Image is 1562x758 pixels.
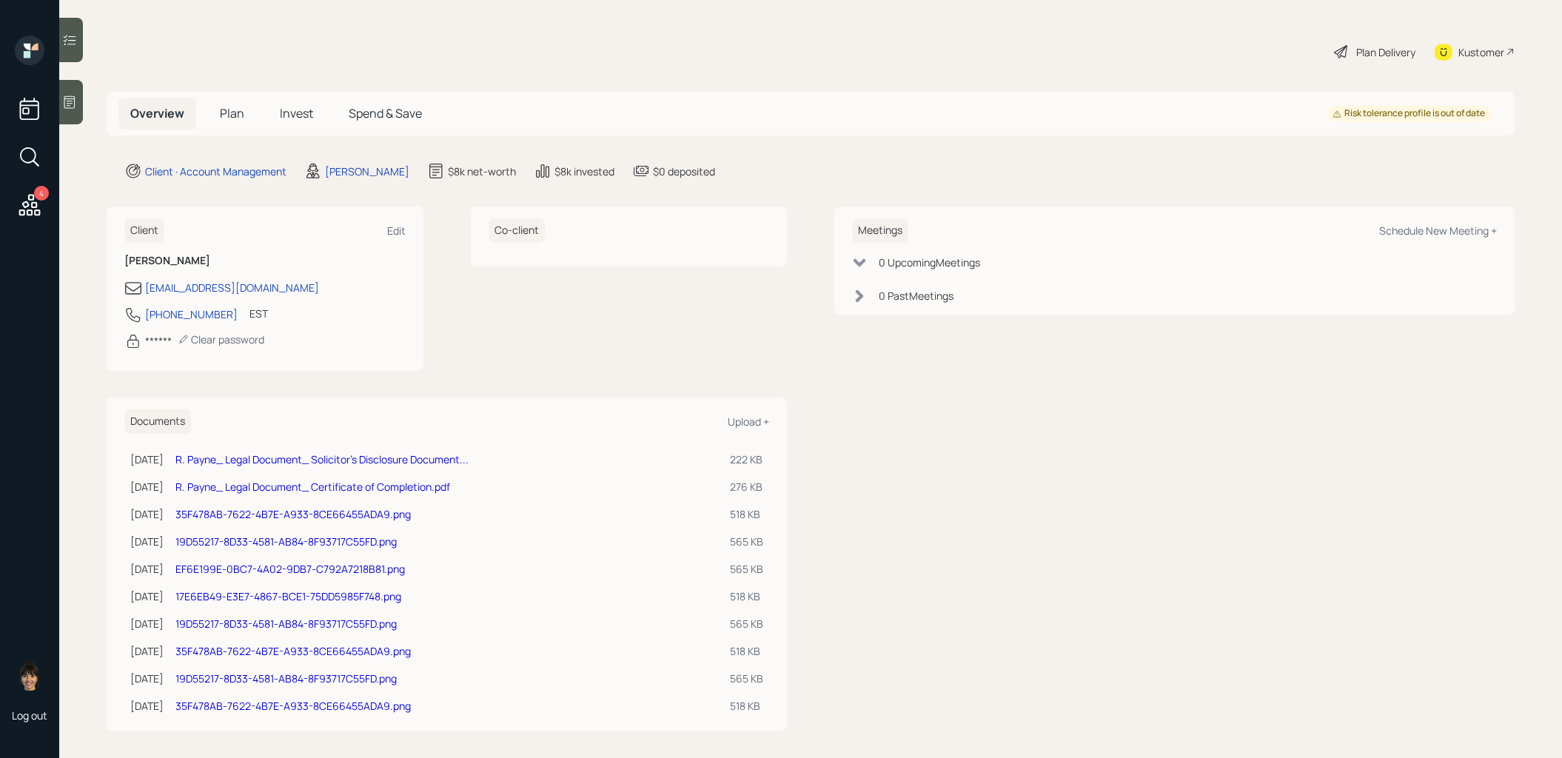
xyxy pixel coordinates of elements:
[178,332,264,346] div: Clear password
[124,255,406,267] h6: [PERSON_NAME]
[175,589,401,603] a: 17E6EB49-E3E7-4867-BCE1-75DD5985F748.png
[879,288,953,303] div: 0 Past Meeting s
[130,506,164,522] div: [DATE]
[175,617,397,631] a: 19D55217-8D33-4581-AB84-8F93717C55FD.png
[730,452,763,467] div: 222 KB
[554,164,614,179] div: $8k invested
[15,661,44,691] img: treva-nostdahl-headshot.png
[730,588,763,604] div: 518 KB
[12,708,47,722] div: Log out
[325,164,409,179] div: [PERSON_NAME]
[130,479,164,494] div: [DATE]
[124,409,191,434] h6: Documents
[730,506,763,522] div: 518 KB
[145,280,319,295] div: [EMAIL_ADDRESS][DOMAIN_NAME]
[879,255,980,270] div: 0 Upcoming Meeting s
[730,643,763,659] div: 518 KB
[175,452,469,466] a: R. Payne_ Legal Document_ Solicitor's Disclosure Document...
[730,534,763,549] div: 565 KB
[730,671,763,686] div: 565 KB
[728,415,769,429] div: Upload +
[130,105,184,121] span: Overview
[130,671,164,686] div: [DATE]
[145,164,286,179] div: Client · Account Management
[852,218,908,243] h6: Meetings
[130,588,164,604] div: [DATE]
[130,561,164,577] div: [DATE]
[387,224,406,238] div: Edit
[130,534,164,549] div: [DATE]
[175,480,450,494] a: R. Payne_ Legal Document_ Certificate of Completion.pdf
[730,616,763,631] div: 565 KB
[130,452,164,467] div: [DATE]
[1356,44,1415,60] div: Plan Delivery
[34,186,49,201] div: 4
[730,698,763,714] div: 518 KB
[489,218,545,243] h6: Co-client
[249,306,268,321] div: EST
[220,105,244,121] span: Plan
[730,479,763,494] div: 276 KB
[175,507,411,521] a: 35F478AB-7622-4B7E-A933-8CE66455ADA9.png
[175,644,411,658] a: 35F478AB-7622-4B7E-A933-8CE66455ADA9.png
[730,561,763,577] div: 565 KB
[653,164,715,179] div: $0 deposited
[175,534,397,549] a: 19D55217-8D33-4581-AB84-8F93717C55FD.png
[1333,107,1485,120] div: Risk tolerance profile is out of date
[130,698,164,714] div: [DATE]
[280,105,313,121] span: Invest
[349,105,422,121] span: Spend & Save
[130,643,164,659] div: [DATE]
[175,671,397,685] a: 19D55217-8D33-4581-AB84-8F93717C55FD.png
[448,164,516,179] div: $8k net-worth
[124,218,164,243] h6: Client
[175,699,411,713] a: 35F478AB-7622-4B7E-A933-8CE66455ADA9.png
[145,306,238,322] div: [PHONE_NUMBER]
[1379,224,1497,238] div: Schedule New Meeting +
[130,616,164,631] div: [DATE]
[1458,44,1504,60] div: Kustomer
[175,562,405,576] a: EF6E199E-0BC7-4A02-9DB7-C792A7218B81.png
